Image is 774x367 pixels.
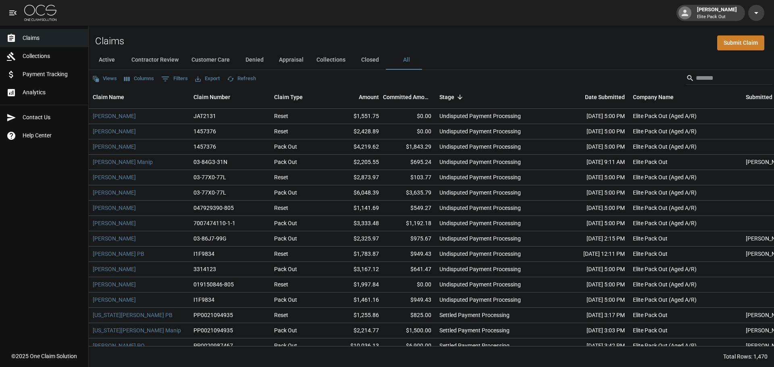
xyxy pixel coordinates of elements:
[439,234,521,243] div: Undisputed Payment Processing
[331,155,383,170] div: $2,205.55
[633,112,697,120] div: Elite Pack Out (Aged A/R)
[388,50,424,70] button: All
[193,311,233,319] div: PP0021094935
[274,112,288,120] div: Reset
[383,86,431,108] div: Committed Amount
[556,247,629,262] div: [DATE] 12:11 PM
[556,155,629,170] div: [DATE] 9:11 AM
[629,86,742,108] div: Company Name
[122,73,156,85] button: Select columns
[439,204,521,212] div: Undisputed Payment Processing
[331,292,383,308] div: $1,461.16
[383,124,435,139] div: $0.00
[274,280,288,288] div: Reset
[556,86,629,108] div: Date Submitted
[633,173,697,181] div: Elite Pack Out (Aged A/R)
[556,109,629,124] div: [DATE] 5:00 PM
[193,204,234,212] div: 047929390-805
[633,311,668,319] div: Elite Pack Out
[556,231,629,247] div: [DATE] 2:15 PM
[310,50,352,70] button: Collections
[331,308,383,323] div: $1,255.86
[331,231,383,247] div: $2,325.97
[633,250,668,258] div: Elite Pack Out
[274,250,288,258] div: Reset
[193,280,234,288] div: 019150846-805
[694,6,740,20] div: [PERSON_NAME]
[93,342,145,350] a: [PERSON_NAME] PO
[383,247,435,262] div: $949.43
[383,201,435,216] div: $549.27
[274,326,297,334] div: Pack Out
[383,262,435,277] div: $641.47
[556,308,629,323] div: [DATE] 3:17 PM
[93,127,136,135] a: [PERSON_NAME]
[556,338,629,354] div: [DATE] 3:42 PM
[633,280,697,288] div: Elite Pack Out (Aged A/R)
[93,265,136,273] a: [PERSON_NAME]
[435,86,556,108] div: Stage
[383,139,435,155] div: $1,843.29
[225,73,258,85] button: Refresh
[159,73,190,85] button: Show filters
[454,91,466,103] button: Sort
[585,86,625,108] div: Date Submitted
[686,72,772,86] div: Search
[633,265,697,273] div: Elite Pack Out (Aged A/R)
[439,173,521,181] div: Undisputed Payment Processing
[193,127,216,135] div: 1457376
[331,216,383,231] div: $3,333.48
[697,14,737,21] p: Elite Pack Out
[633,143,697,151] div: Elite Pack Out (Aged A/R)
[633,342,697,350] div: Elite Pack Out (Aged A/R)
[23,70,82,79] span: Payment Tracking
[193,158,227,166] div: 03-84G3-31N
[556,292,629,308] div: [DATE] 5:00 PM
[633,86,674,108] div: Company Name
[93,143,136,151] a: [PERSON_NAME]
[383,216,435,231] div: $1,192.18
[633,234,668,243] div: Elite Pack Out
[383,277,435,292] div: $0.00
[193,326,233,334] div: PP0021094935
[93,234,136,243] a: [PERSON_NAME]
[90,73,119,85] button: Views
[331,277,383,292] div: $1,997.84
[556,277,629,292] div: [DATE] 5:00 PM
[439,127,521,135] div: Undisputed Payment Processing
[331,262,383,277] div: $3,167.12
[439,250,521,258] div: Undisputed Payment Processing
[439,296,521,304] div: Undisputed Payment Processing
[383,308,435,323] div: $825.00
[383,323,435,338] div: $1,500.00
[274,158,297,166] div: Pack Out
[24,5,56,21] img: ocs-logo-white-transparent.png
[23,113,82,122] span: Contact Us
[11,352,77,360] div: © 2025 One Claim Solution
[274,189,297,197] div: Pack Out
[331,247,383,262] div: $1,783.87
[633,189,697,197] div: Elite Pack Out (Aged A/R)
[439,158,521,166] div: Undisputed Payment Processing
[439,143,521,151] div: Undisputed Payment Processing
[274,173,288,181] div: Reset
[439,280,521,288] div: Undisputed Payment Processing
[185,50,236,70] button: Customer Care
[331,170,383,185] div: $2,873.97
[331,109,383,124] div: $1,551.75
[193,250,214,258] div: I1F9834
[93,296,136,304] a: [PERSON_NAME]
[556,124,629,139] div: [DATE] 5:00 PM
[633,204,697,212] div: Elite Pack Out (Aged A/R)
[331,323,383,338] div: $2,214.77
[633,296,697,304] div: Elite Pack Out (Aged A/R)
[439,342,510,350] div: Settled Payment Processing
[193,86,230,108] div: Claim Number
[23,34,82,42] span: Claims
[556,216,629,231] div: [DATE] 5:00 PM
[93,326,181,334] a: [US_STATE][PERSON_NAME] Manip
[125,50,185,70] button: Contractor Review
[270,86,331,108] div: Claim Type
[274,234,297,243] div: Pack Out
[331,86,383,108] div: Amount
